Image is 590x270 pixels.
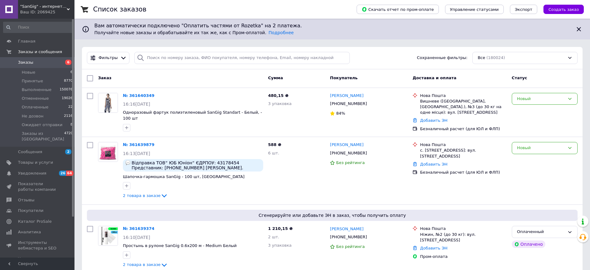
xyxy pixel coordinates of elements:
button: Экспорт [510,5,537,14]
span: Выполненные [22,87,52,93]
span: (180024) [486,55,505,60]
span: Экспорт [515,7,532,12]
span: Ожидает отправки [22,122,62,128]
span: [PHONE_NUMBER] [330,101,367,106]
span: Оплаченные [22,104,48,110]
img: :speech_balloon: [125,160,130,165]
span: 588 ₴ [268,142,281,147]
span: Уведомления [18,171,46,176]
span: Все [478,55,485,61]
button: Управление статусами [445,5,504,14]
span: Заказы из [GEOGRAPHIC_DATA] [22,131,64,142]
a: 2 товара в заказе [123,262,168,267]
a: Фото товару [98,226,118,246]
a: № 361639879 [123,142,155,147]
a: [PERSON_NAME] [330,93,363,99]
span: Отмененные [22,96,49,101]
span: 6 [70,70,73,75]
span: 2116 [64,113,73,119]
span: 6 [65,60,71,65]
span: Главная [18,39,35,44]
span: Сообщения [18,149,42,155]
span: 2 товара в заказе [123,193,160,198]
div: Вишневе ([GEOGRAPHIC_DATA], [GEOGRAPHIC_DATA].), №3 (до 30 кг на одне місце): вул. [STREET_ADDRESS] [420,98,507,116]
button: Создать заказ [543,5,584,14]
img: Фото товару [98,93,118,112]
span: Товары и услуги [18,160,53,165]
span: Получайте новые заказы и обрабатывайте их так же, как с Пром-оплатой. [94,30,294,35]
span: Управление сайтом [18,256,57,267]
a: Фото товару [98,93,118,113]
span: Статус [512,76,527,80]
span: 2 шт. [268,235,279,239]
a: Добавить ЭН [420,162,447,167]
div: Новый [517,145,565,151]
span: 150076 [60,87,73,93]
span: Принятые [22,78,43,84]
span: 64 [66,171,73,176]
span: Сохраненные фильтры: [417,55,467,61]
span: Не дозвон [22,113,43,119]
span: Покупатели [18,208,43,213]
span: Без рейтинга [336,244,365,249]
a: [PERSON_NAME] [330,226,363,232]
div: Ніжин, №2 (до 30 кг): вул. [STREET_ADDRESS] [420,232,507,243]
span: 480,15 ₴ [268,93,289,98]
span: Вам автоматически подключено "Оплатить частями от Rozetka" на 2 платежа. [94,22,570,30]
span: 26 [59,171,66,176]
span: Покупатель [330,76,358,80]
span: Новые [22,70,35,75]
a: Шапочка-гармошка SanGig - 100 шт, [GEOGRAPHIC_DATA] [123,174,245,179]
div: Оплаченный [517,229,565,235]
a: Простынь в рулоне SanGig 0.6х200 м - Medium Белый [123,243,237,248]
div: Безналичный расчет (для ЮЛ и ФЛП) [420,126,507,132]
span: Сгенерируйте или добавьте ЭН в заказ, чтобы получить оплату [89,212,575,218]
div: Безналичный расчет (для ЮЛ и ФЛП) [420,170,507,175]
span: Показатели работы компании [18,181,57,192]
span: 2 [65,149,71,154]
span: Каталог ProSale [18,219,52,224]
span: Скачать отчет по пром-оплате [362,7,434,12]
span: 2 товара в заказе [123,263,160,267]
span: Отзывы [18,197,34,203]
img: Фото товару [98,226,118,245]
span: 8 [70,122,73,128]
div: с. [STREET_ADDRESS]: вул. [STREET_ADDRESS] [420,148,507,159]
a: [PERSON_NAME] [330,142,363,148]
span: Управление статусами [450,7,499,12]
span: [PHONE_NUMBER] [330,151,367,155]
span: Без рейтинга [336,160,365,165]
a: № 361640349 [123,93,155,98]
span: Инструменты вебмастера и SEO [18,240,57,251]
button: Скачать отчет по пром-оплате [357,5,439,14]
span: 8770 [64,78,73,84]
span: 3 упаковка [268,101,292,106]
div: Пром-оплата [420,254,507,259]
img: Фото товару [98,142,118,162]
div: Ваш ID: 2069425 [20,9,74,15]
span: 16:10[DATE] [123,235,150,240]
span: Заказы [18,60,33,65]
span: Создать заказ [548,7,579,12]
span: Аналитика [18,229,41,235]
span: Заказ [98,76,111,80]
a: Создать заказ [537,7,584,11]
span: 1 210,15 ₴ [268,226,293,231]
span: [PHONE_NUMBER] [330,235,367,239]
h1: Список заказов [93,6,146,13]
span: 3 упаковка [268,243,292,248]
span: Сумма [268,76,283,80]
a: Добавить ЭН [420,118,447,123]
a: Одноразовый фартук полиэтиленовый SanGig Standart - Белый, - 100 шт [123,110,262,121]
span: 19026 [62,96,73,101]
a: 2 товара в заказе [123,193,168,198]
input: Поиск по номеру заказа, ФИО покупателя, номеру телефона, Email, номеру накладной [134,52,350,64]
span: 4720 [64,131,73,142]
span: Заказы и сообщения [18,49,62,55]
span: 84% [336,111,345,116]
span: 22 [68,104,73,110]
div: Нова Пошта [420,93,507,98]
